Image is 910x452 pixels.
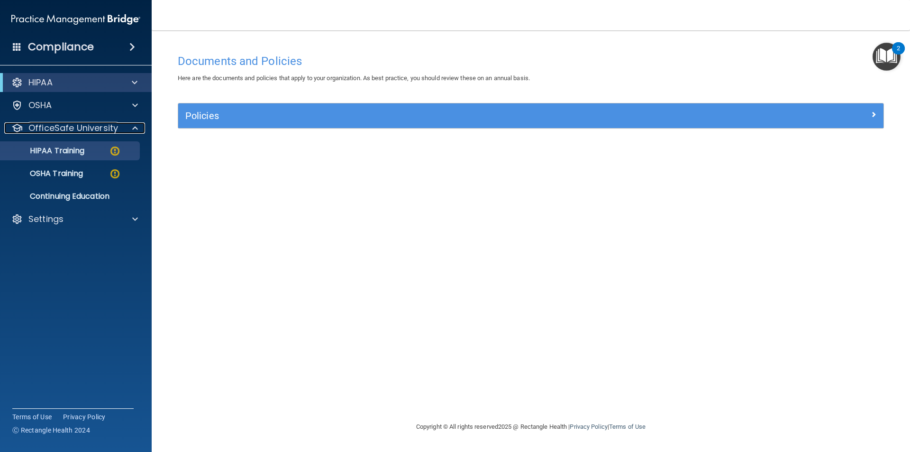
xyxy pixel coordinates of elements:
[12,425,90,435] span: Ⓒ Rectangle Health 2024
[746,385,899,423] iframe: Drift Widget Chat Controller
[358,412,704,442] div: Copyright © All rights reserved 2025 @ Rectangle Health | |
[6,146,84,156] p: HIPAA Training
[11,122,138,134] a: OfficeSafe University
[12,412,52,422] a: Terms of Use
[6,192,136,201] p: Continuing Education
[897,48,900,61] div: 2
[28,77,53,88] p: HIPAA
[11,213,138,225] a: Settings
[873,43,901,71] button: Open Resource Center, 2 new notifications
[11,77,137,88] a: HIPAA
[185,111,700,121] h5: Policies
[28,100,52,111] p: OSHA
[28,122,118,134] p: OfficeSafe University
[570,423,607,430] a: Privacy Policy
[109,145,121,157] img: warning-circle.0cc9ac19.png
[11,10,140,29] img: PMB logo
[6,169,83,178] p: OSHA Training
[185,108,876,123] a: Policies
[178,74,530,82] span: Here are the documents and policies that apply to your organization. As best practice, you should...
[178,55,884,67] h4: Documents and Policies
[11,100,138,111] a: OSHA
[63,412,106,422] a: Privacy Policy
[109,168,121,180] img: warning-circle.0cc9ac19.png
[609,423,646,430] a: Terms of Use
[28,213,64,225] p: Settings
[28,40,94,54] h4: Compliance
